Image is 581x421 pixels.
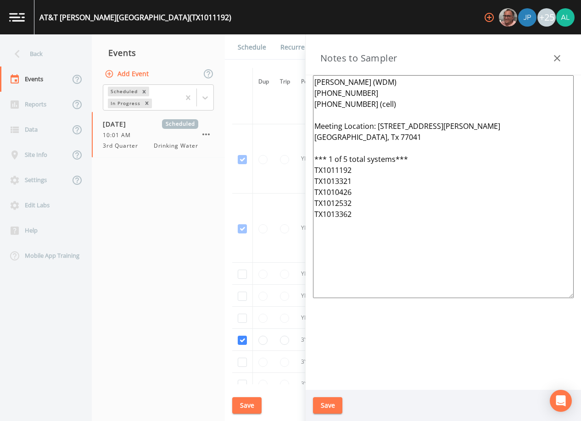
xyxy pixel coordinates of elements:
[253,68,275,96] th: Dup
[296,263,326,285] td: YR2025
[313,397,342,414] button: Save
[274,68,296,96] th: Trip
[92,41,225,64] div: Events
[103,131,136,139] span: 10:01 AM
[296,194,326,263] td: YR2025
[39,12,231,23] div: AT&T [PERSON_NAME][GEOGRAPHIC_DATA] (TX1011192)
[296,329,326,351] td: 3Y2025
[108,99,142,108] div: In Progress
[556,8,575,27] img: 30a13df2a12044f58df5f6b7fda61338
[108,87,139,96] div: Scheduled
[518,8,536,27] img: 41241ef155101aa6d92a04480b0d0000
[162,119,198,129] span: Scheduled
[320,51,397,66] h3: Notes to Sampler
[518,8,537,27] div: Joshua gere Paul
[537,8,556,27] div: +25
[103,119,133,129] span: [DATE]
[296,124,326,194] td: YR2025
[296,373,326,395] td: 3Y2025
[313,75,574,298] textarea: [PERSON_NAME] (WDM) [PHONE_NUMBER] [PHONE_NUMBER] (cell) Meeting Location: [STREET_ADDRESS][PERSO...
[9,13,25,22] img: logo
[139,87,149,96] div: Remove Scheduled
[103,142,144,150] span: 3rd Quarter
[499,8,517,27] img: e2d790fa78825a4bb76dcb6ab311d44c
[279,34,317,60] a: Recurrence
[103,66,152,83] button: Add Event
[296,351,326,373] td: 3Y2025
[232,397,262,414] button: Save
[550,390,572,412] div: Open Intercom Messenger
[236,34,268,60] a: Schedule
[154,142,198,150] span: Drinking Water
[296,307,326,329] td: YR2025
[142,99,152,108] div: Remove In Progress
[498,8,518,27] div: Mike Franklin
[92,112,225,158] a: [DATE]Scheduled10:01 AM3rd QuarterDrinking Water
[296,285,326,307] td: YR2025
[296,68,326,96] th: Period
